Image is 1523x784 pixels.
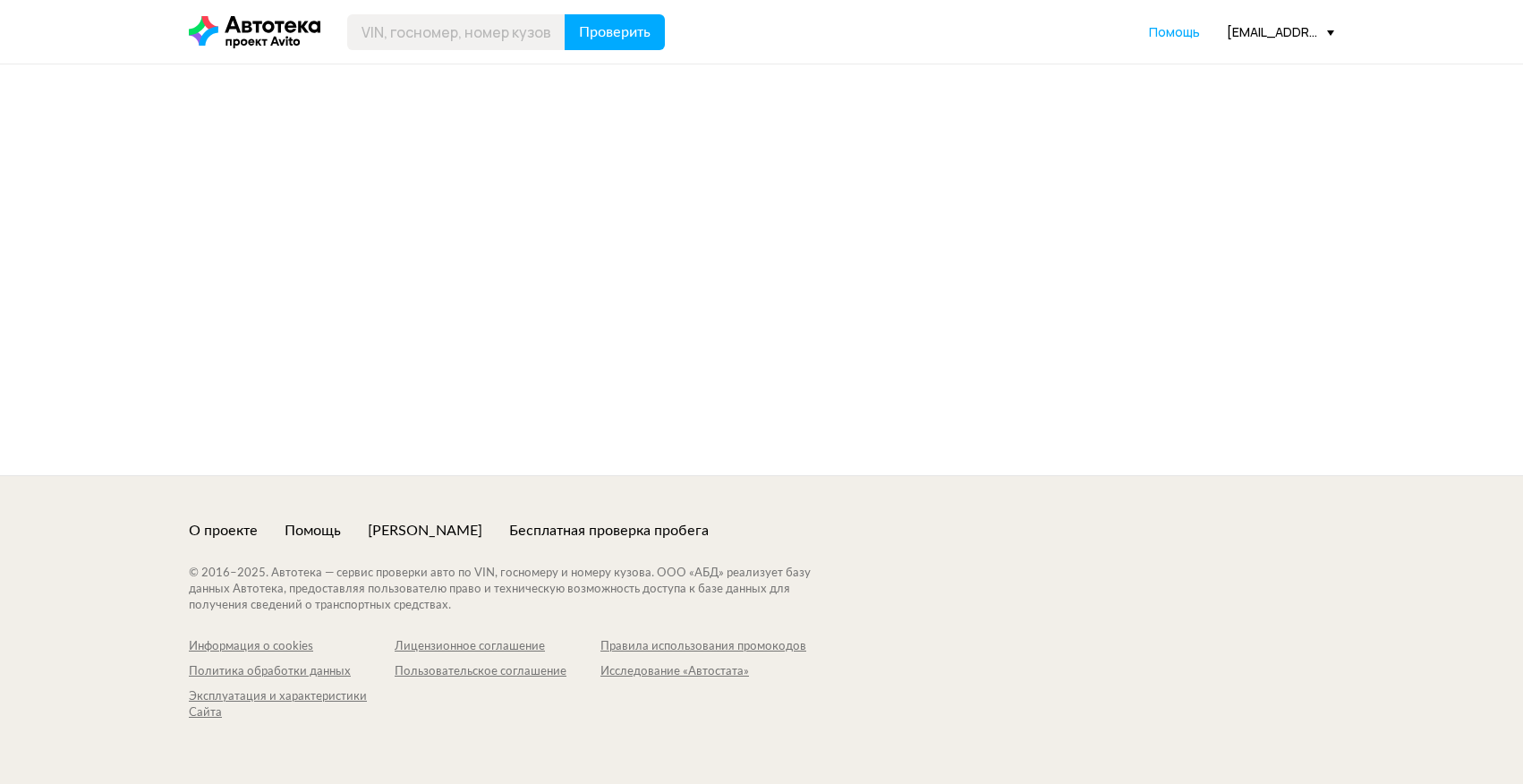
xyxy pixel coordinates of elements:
input: VIN, госномер, номер кузова [347,14,566,50]
a: Правила использования промокодов [600,639,806,655]
span: Проверить [579,25,651,39]
a: Политика обработки данных [189,664,395,680]
a: О проекте [189,521,258,541]
a: Помощь [1149,23,1200,41]
a: Информация о cookies [189,639,395,655]
a: Эксплуатация и характеристики Сайта [189,689,395,721]
a: Бесплатная проверка пробега [509,521,709,541]
a: Пользовательское соглашение [395,664,600,680]
div: © 2016– 2025 . Автотека — сервис проверки авто по VIN, госномеру и номеру кузова. ООО «АБД» реали... [189,566,847,614]
a: Лицензионное соглашение [395,639,600,655]
span: Помощь [1149,23,1200,40]
div: [EMAIL_ADDRESS][DOMAIN_NAME] [1227,23,1334,40]
button: Проверить [565,14,665,50]
a: Исследование «Автостата» [600,664,806,680]
a: Помощь [285,521,341,541]
a: [PERSON_NAME] [368,521,482,541]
